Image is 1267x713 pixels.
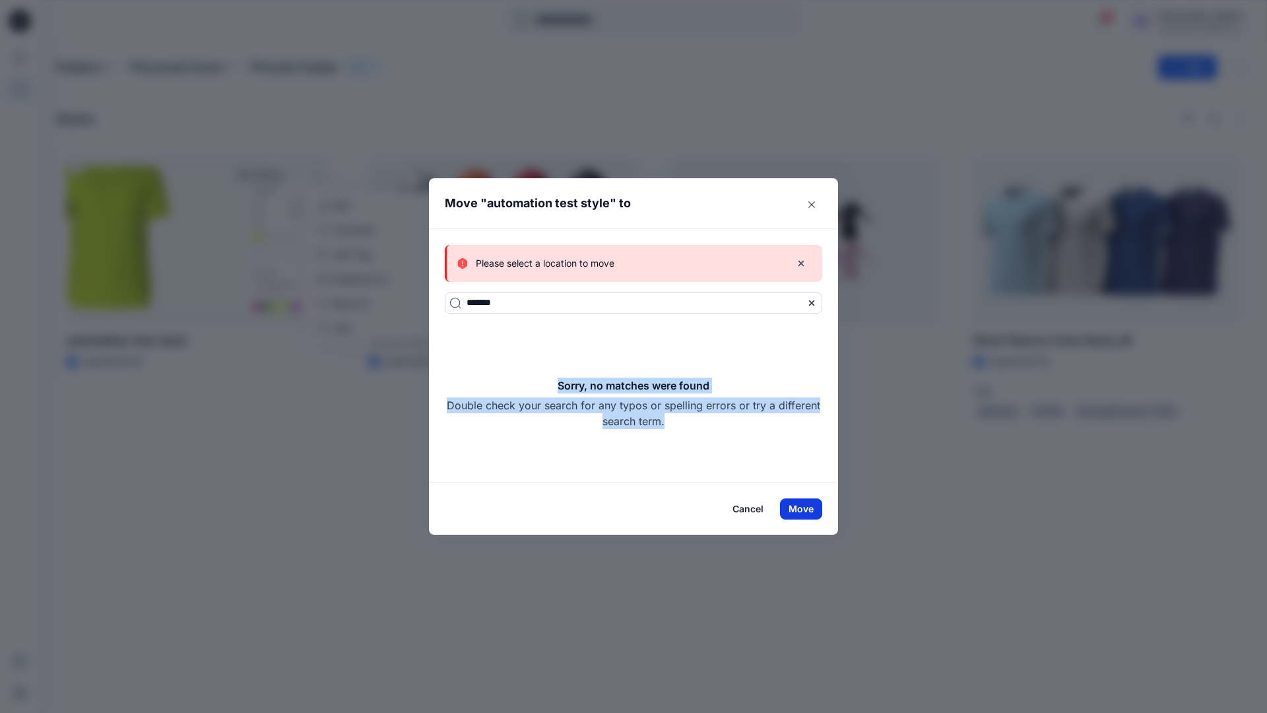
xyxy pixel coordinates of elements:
[780,498,822,520] button: Move
[487,194,610,213] p: automation test style
[724,498,772,520] button: Cancel
[476,255,614,271] p: Please select a location to move
[801,194,822,215] button: Close
[429,178,818,228] header: Move " " to
[558,378,709,393] h5: Sorry, no matches were found
[445,397,822,429] p: Double check your search for any typos or spelling errors or try a different search term.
